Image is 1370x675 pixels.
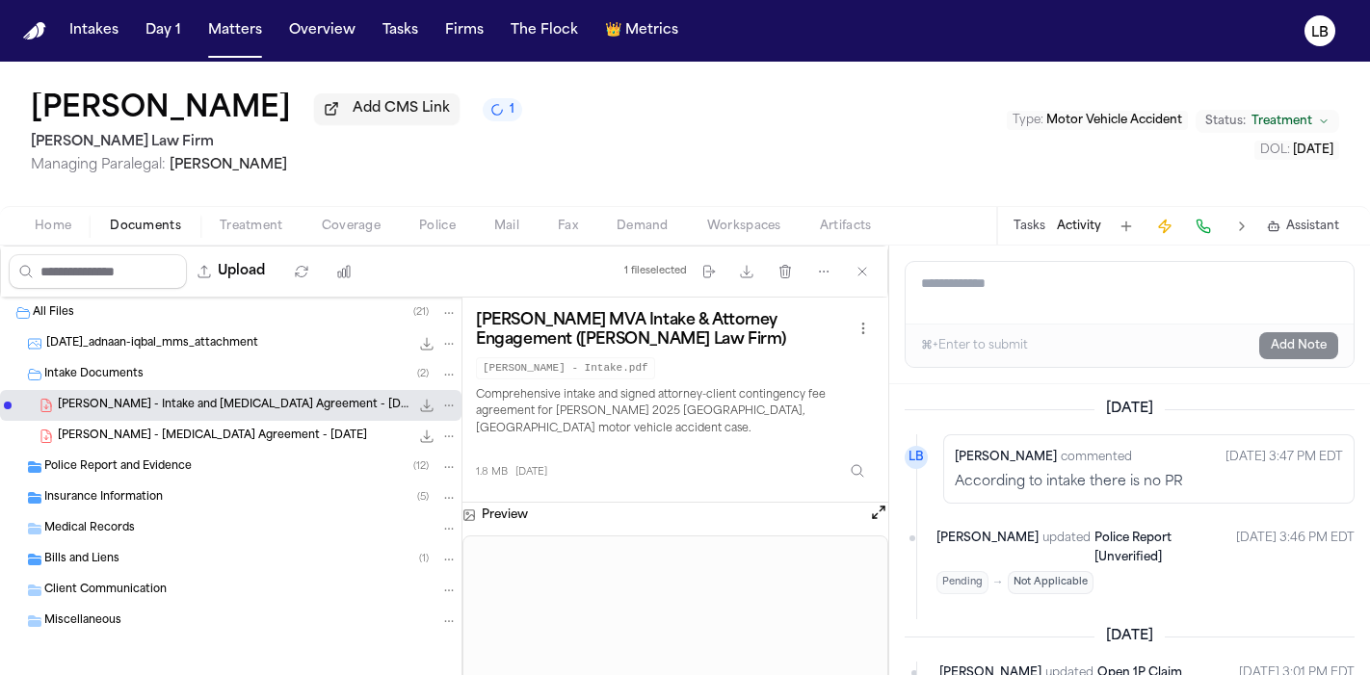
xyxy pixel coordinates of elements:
span: [PERSON_NAME] - Intake and [MEDICAL_DATA] Agreement - [DATE] [58,398,409,414]
span: [DATE] [1094,400,1165,419]
button: Create Immediate Task [1151,213,1178,240]
h2: [PERSON_NAME] Law Firm [31,131,522,154]
span: commented [1061,448,1132,467]
button: Edit DOL: 2025-09-04 [1254,141,1339,160]
button: Download A. Iqbal - Retainer Agreement - 9.10.25 [417,427,436,446]
h3: [PERSON_NAME] MVA Intake & Attorney Engagement ([PERSON_NAME] Law Firm) [476,311,852,350]
button: Assistant [1267,219,1339,234]
button: Make a Call [1190,213,1217,240]
button: crownMetrics [597,13,686,48]
span: Police Report [Unverified] [1094,532,1172,563]
span: Treatment [1251,114,1312,129]
span: DOL : [1260,144,1290,156]
p: According to intake there is no PR [955,473,1343,492]
span: Workspaces [707,219,781,234]
a: Home [23,22,46,40]
button: 1 active task [483,98,522,121]
span: ( 5 ) [417,492,429,503]
p: Comprehensive intake and signed attorney-client contingency fee agreement for [PERSON_NAME] 2025 ... [476,387,875,439]
span: Intake Documents [44,367,144,383]
button: Upload [187,254,277,289]
button: Edit Type: Motor Vehicle Accident [1007,111,1188,130]
span: Mail [494,219,519,234]
span: ( 2 ) [417,369,429,379]
button: Edit matter name [31,92,291,127]
span: Police [419,219,456,234]
div: ⌘+Enter to submit [921,338,1028,353]
span: Type : [1013,115,1043,126]
span: Assistant [1286,219,1339,234]
span: Insurance Information [44,490,163,506]
span: crown [605,21,621,40]
span: Fax [558,219,578,234]
span: [PERSON_NAME] [170,158,287,172]
span: Treatment [220,219,283,234]
span: [DATE] [1094,627,1165,646]
span: Artifacts [820,219,872,234]
span: Police Report and Evidence [44,459,192,476]
button: Day 1 [138,13,189,48]
button: Download A. Iqbal - Intake and Retainer Agreement - 9.4.25 [417,396,436,415]
span: updated [1042,529,1091,567]
button: The Flock [503,13,586,48]
button: Matters [200,13,270,48]
span: Add CMS Link [353,99,450,118]
h3: Preview [482,507,528,523]
button: Change status from Treatment [1196,110,1339,133]
span: [PERSON_NAME] [936,529,1039,567]
button: Open preview [869,503,888,528]
button: Add CMS Link [314,93,460,124]
span: [DATE]_adnaan-iqbal_mms_attachment [46,336,258,352]
span: ( 1 ) [419,554,429,564]
span: Client Communication [44,583,167,599]
button: Activity [1057,219,1101,234]
span: ( 12 ) [413,461,429,472]
span: 1.8 MB [476,465,508,480]
span: [PERSON_NAME] - [MEDICAL_DATA] Agreement - [DATE] [58,428,367,445]
button: Firms [437,13,491,48]
div: 1 file selected [624,265,687,277]
code: [PERSON_NAME] - Intake.pdf [476,357,655,379]
span: Pending [936,571,988,594]
span: Home [35,219,71,234]
button: Tasks [375,13,426,48]
span: → [992,575,1004,590]
button: Overview [281,13,363,48]
img: Finch Logo [23,22,46,40]
a: Police Report [Unverified] [1094,529,1221,567]
button: Open preview [869,503,888,522]
button: Intakes [62,13,126,48]
time: September 23, 2025 at 3:47 PM [1225,446,1343,469]
span: Coverage [322,219,381,234]
span: Documents [110,219,181,234]
span: 1 [510,102,514,117]
span: Bills and Liens [44,552,119,568]
span: [DATE] [515,465,547,480]
span: [PERSON_NAME] [955,448,1057,467]
span: ( 21 ) [413,307,429,318]
span: Not Applicable [1008,571,1093,594]
span: Miscellaneous [44,613,121,630]
button: Tasks [1014,219,1045,234]
time: September 23, 2025 at 3:46 PM [1236,529,1355,594]
span: [DATE] [1293,144,1333,156]
span: Status: [1205,114,1246,129]
button: Download 2025-09-10_adnaan-iqbal_mms_attachment [417,334,436,353]
span: Managing Paralegal: [31,158,166,172]
span: Medical Records [44,521,135,537]
button: Add Note [1259,332,1338,359]
button: Inspect [840,454,875,488]
button: Add Task [1113,213,1140,240]
span: Metrics [625,21,678,40]
span: All Files [33,305,74,322]
span: Motor Vehicle Accident [1046,115,1182,126]
div: LB [905,446,928,469]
